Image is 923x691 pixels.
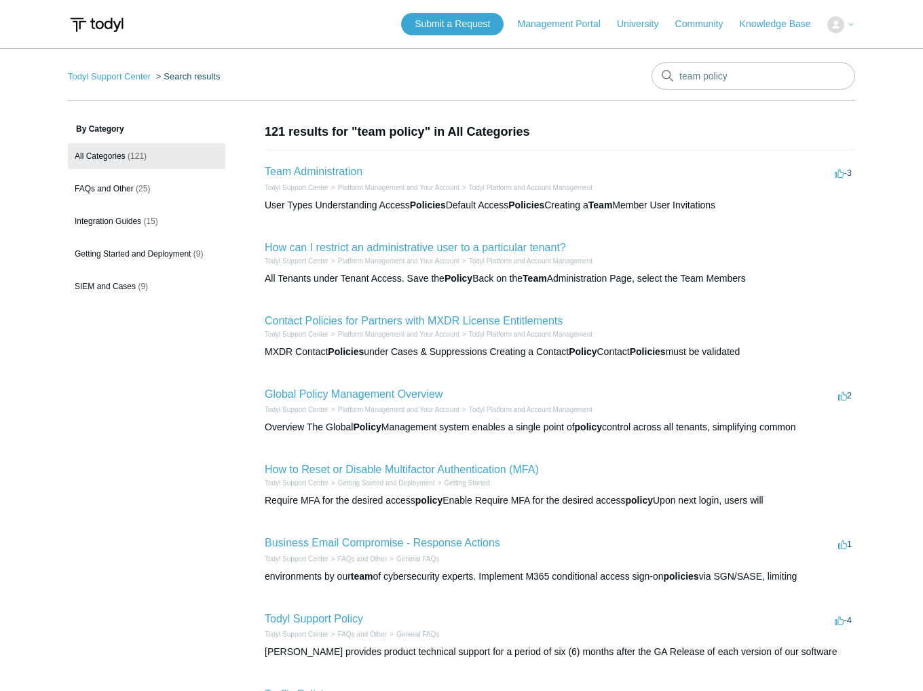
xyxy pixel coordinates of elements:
img: Todyl Support Center Help Center home page [68,12,126,37]
span: 2 [838,390,852,400]
a: Integration Guides (15) [68,208,225,234]
a: Todyl Support Center [265,331,328,338]
li: Platform Management and Your Account [328,183,459,193]
div: MXDR Contact under Cases & Suppressions Creating a Contact Contact must be validated [265,345,855,359]
em: policy [626,495,653,506]
h1: 121 results for "team policy" in All Categories [265,123,855,141]
em: Policy [445,273,472,284]
a: Community [675,17,737,31]
input: Search [652,62,855,90]
li: General FAQs [387,554,439,564]
li: Getting Started [435,478,490,488]
a: SIEM and Cases (9) [68,274,225,299]
li: Platform Management and Your Account [328,405,459,415]
li: Todyl Support Center [265,554,328,564]
a: Team Administration [265,166,362,177]
a: Todyl Support Center [265,406,328,413]
li: Platform Management and Your Account [328,256,459,266]
a: FAQs and Other [338,631,387,638]
li: General FAQs [387,629,439,639]
span: Getting Started and Deployment [75,249,191,259]
span: All Categories [75,151,126,161]
a: How can I restrict an administrative user to a particular tenant? [265,242,566,253]
a: Getting Started [445,479,490,487]
li: Todyl Platform and Account Management [459,405,592,415]
span: Integration Guides [75,217,141,226]
a: How to Reset or Disable Multifactor Authentication (MFA) [265,464,539,475]
a: Global Policy Management Overview [265,388,442,400]
li: Search results [153,71,221,81]
li: Todyl Support Center [265,629,328,639]
a: General FAQs [396,555,439,563]
em: Policies [508,200,544,210]
a: Platform Management and Your Account [338,184,459,191]
h3: By Category [68,123,225,135]
a: Knowledge Base [740,17,825,31]
div: [PERSON_NAME] provides product technical support for a period of six (6) months after the GA Rele... [265,645,855,659]
span: (25) [136,184,150,193]
span: FAQs and Other [75,184,134,193]
li: Todyl Support Center [265,329,328,339]
li: Platform Management and Your Account [328,329,459,339]
span: -3 [835,168,852,178]
span: 1 [838,539,852,549]
em: Team [588,200,613,210]
em: Policy [353,422,381,432]
a: Getting Started and Deployment [338,479,435,487]
em: team [351,571,373,582]
li: Getting Started and Deployment [328,478,435,488]
a: Platform Management and Your Account [338,406,459,413]
a: General FAQs [396,631,439,638]
a: Platform Management and Your Account [338,257,459,265]
a: Todyl Platform and Account Management [469,331,592,338]
a: Management Portal [518,17,614,31]
li: Todyl Platform and Account Management [459,256,592,266]
a: Todyl Support Center [68,71,151,81]
em: Team [523,273,547,284]
a: Todyl Support Center [265,257,328,265]
div: Require MFA for the desired access Enable Require MFA for the desired access Upon next login, use... [265,493,855,508]
li: FAQs and Other [328,629,387,639]
li: FAQs and Other [328,554,387,564]
li: Todyl Support Center [68,71,153,81]
span: (15) [143,217,157,226]
a: Todyl Support Center [265,631,328,638]
a: Todyl Platform and Account Management [469,184,592,191]
div: Overview The Global Management system enables a single point of control across all tenants, simpl... [265,420,855,434]
span: (121) [128,151,147,161]
em: Policy [569,346,597,357]
em: Policies [410,200,446,210]
em: policies [664,571,699,582]
em: Policies [328,346,364,357]
a: All Categories (121) [68,143,225,169]
a: University [617,17,672,31]
a: Submit a Request [401,13,504,35]
span: -4 [835,615,852,625]
a: Todyl Platform and Account Management [469,406,592,413]
li: Todyl Support Center [265,183,328,193]
li: Todyl Platform and Account Management [459,329,592,339]
div: environments by our of cybersecurity experts. Implement M365 conditional access sign-on via SGN/S... [265,569,855,584]
a: Todyl Support Center [265,555,328,563]
li: Todyl Support Center [265,256,328,266]
a: Todyl Platform and Account Management [469,257,592,265]
div: User Types Understanding Access Default Access Creating a Member User Invitations [265,198,855,212]
li: Todyl Support Center [265,405,328,415]
li: Todyl Support Center [265,478,328,488]
span: (9) [138,282,148,291]
a: Contact Policies for Partners with MXDR License Entitlements [265,315,563,326]
a: Platform Management and Your Account [338,331,459,338]
em: Policies [630,346,666,357]
a: Todyl Support Center [265,479,328,487]
a: Getting Started and Deployment (9) [68,241,225,267]
em: policy [575,422,602,432]
a: Todyl Support Policy [265,613,363,624]
em: policy [415,495,442,506]
a: FAQs and Other (25) [68,176,225,202]
a: FAQs and Other [338,555,387,563]
a: Business Email Compromise - Response Actions [265,537,500,548]
a: Todyl Support Center [265,184,328,191]
div: All Tenants under Tenant Access. Save the Back on the Administration Page, select the Team Members [265,272,855,286]
li: Todyl Platform and Account Management [459,183,592,193]
span: SIEM and Cases [75,282,136,291]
